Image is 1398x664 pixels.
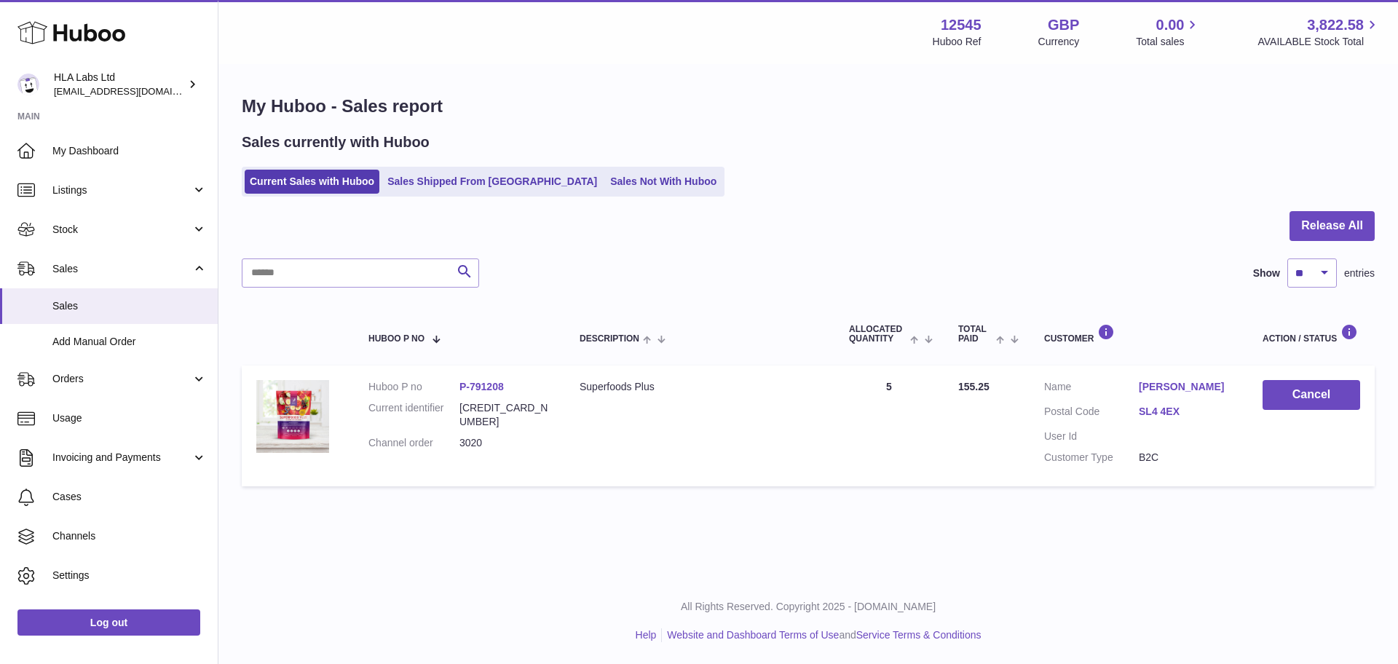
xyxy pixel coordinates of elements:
[1044,430,1139,443] dt: User Id
[368,334,424,344] span: Huboo P no
[1139,380,1233,394] a: [PERSON_NAME]
[242,95,1375,118] h1: My Huboo - Sales report
[1344,266,1375,280] span: entries
[52,411,207,425] span: Usage
[368,436,459,450] dt: Channel order
[1136,35,1201,49] span: Total sales
[1139,405,1233,419] a: SL4 4EX
[1290,211,1375,241] button: Release All
[933,35,982,49] div: Huboo Ref
[958,325,992,344] span: Total paid
[52,144,207,158] span: My Dashboard
[605,170,722,194] a: Sales Not With Huboo
[245,170,379,194] a: Current Sales with Huboo
[1038,35,1080,49] div: Currency
[1156,15,1185,35] span: 0.00
[230,600,1386,614] p: All Rights Reserved. Copyright 2025 - [DOMAIN_NAME]
[459,401,550,429] dd: [CREDIT_CARD_NUMBER]
[54,71,185,98] div: HLA Labs Ltd
[382,170,602,194] a: Sales Shipped From [GEOGRAPHIC_DATA]
[580,334,639,344] span: Description
[1263,324,1360,344] div: Action / Status
[52,262,191,276] span: Sales
[52,490,207,504] span: Cases
[52,569,207,582] span: Settings
[52,451,191,465] span: Invoicing and Payments
[52,183,191,197] span: Listings
[1253,266,1280,280] label: Show
[1139,451,1233,465] dd: B2C
[1044,380,1139,398] dt: Name
[1044,324,1233,344] div: Customer
[834,365,944,486] td: 5
[1136,15,1201,49] a: 0.00 Total sales
[368,401,459,429] dt: Current identifier
[1048,15,1079,35] strong: GBP
[580,380,820,394] div: Superfoods Plus
[1044,451,1139,465] dt: Customer Type
[662,628,981,642] li: and
[1307,15,1364,35] span: 3,822.58
[849,325,907,344] span: ALLOCATED Quantity
[459,436,550,450] dd: 3020
[459,381,504,392] a: P-791208
[17,609,200,636] a: Log out
[52,223,191,237] span: Stock
[52,529,207,543] span: Channels
[17,74,39,95] img: clinton@newgendirect.com
[636,629,657,641] a: Help
[242,133,430,152] h2: Sales currently with Huboo
[54,85,214,97] span: [EMAIL_ADDRESS][DOMAIN_NAME]
[856,629,982,641] a: Service Terms & Conditions
[52,299,207,313] span: Sales
[667,629,839,641] a: Website and Dashboard Terms of Use
[958,381,990,392] span: 155.25
[1257,15,1381,49] a: 3,822.58 AVAILABLE Stock Total
[368,380,459,394] dt: Huboo P no
[1044,405,1139,422] dt: Postal Code
[52,372,191,386] span: Orders
[941,15,982,35] strong: 12545
[256,380,329,453] img: 125451756937823.jpg
[1257,35,1381,49] span: AVAILABLE Stock Total
[1263,380,1360,410] button: Cancel
[52,335,207,349] span: Add Manual Order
